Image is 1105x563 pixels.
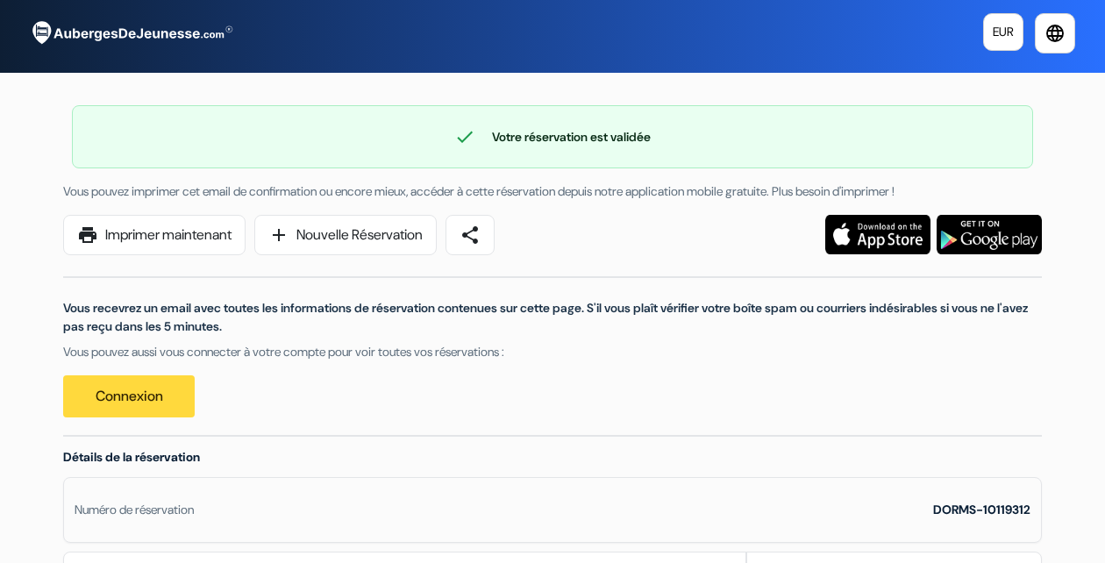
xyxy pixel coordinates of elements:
i: language [1044,23,1066,44]
div: Numéro de réservation [75,501,194,519]
strong: DORMS-10119312 [933,502,1030,517]
a: language [1035,13,1075,53]
a: EUR [983,13,1023,51]
a: addNouvelle Réservation [254,215,437,255]
div: Votre réservation est validée [73,126,1032,147]
span: share [460,224,481,246]
span: check [454,126,475,147]
img: Téléchargez l'application gratuite [825,215,930,254]
img: AubergesDeJeunesse.com [21,10,240,57]
a: share [446,215,495,255]
p: Vous pouvez aussi vous connecter à votre compte pour voir toutes vos réservations : [63,343,1042,361]
a: printImprimer maintenant [63,215,246,255]
span: Détails de la réservation [63,449,200,465]
img: Téléchargez l'application gratuite [937,215,1042,254]
span: add [268,224,289,246]
p: Vous recevrez un email avec toutes les informations de réservation contenues sur cette page. S'il... [63,299,1042,336]
span: Vous pouvez imprimer cet email de confirmation ou encore mieux, accéder à cette réservation depui... [63,183,895,199]
a: Connexion [63,375,195,417]
span: print [77,224,98,246]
